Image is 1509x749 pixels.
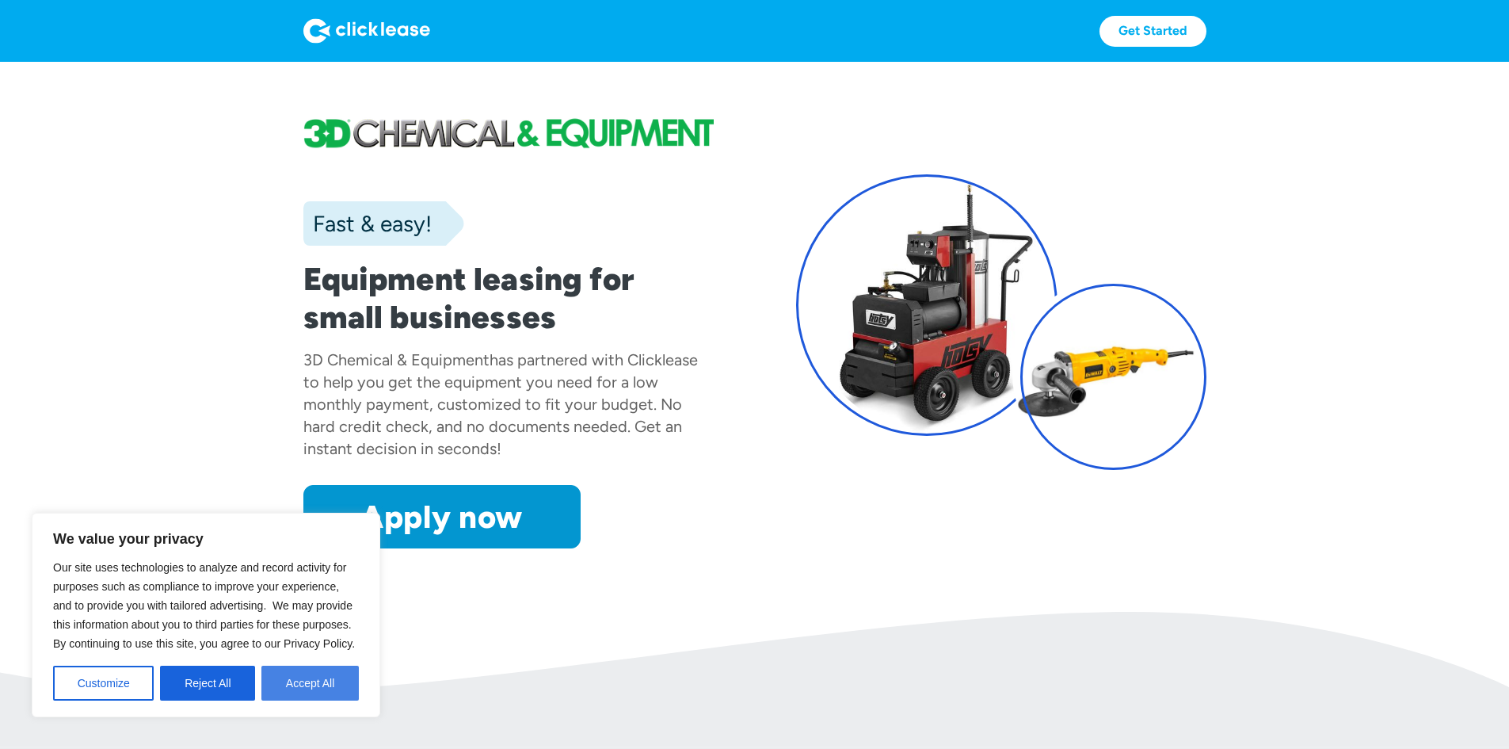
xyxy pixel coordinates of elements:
div: We value your privacy [32,513,380,717]
div: 3D Chemical & Equipment [303,350,490,369]
button: Customize [53,666,154,701]
span: Our site uses technologies to analyze and record activity for purposes such as compliance to impr... [53,561,355,650]
button: Reject All [160,666,255,701]
img: Logo [303,18,430,44]
a: Apply now [303,485,581,548]
div: Fast & easy! [303,208,432,239]
h1: Equipment leasing for small businesses [303,260,714,336]
div: has partnered with Clicklease to help you get the equipment you need for a low monthly payment, c... [303,350,698,458]
a: Get Started [1099,16,1206,47]
button: Accept All [261,666,359,701]
p: We value your privacy [53,529,359,548]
